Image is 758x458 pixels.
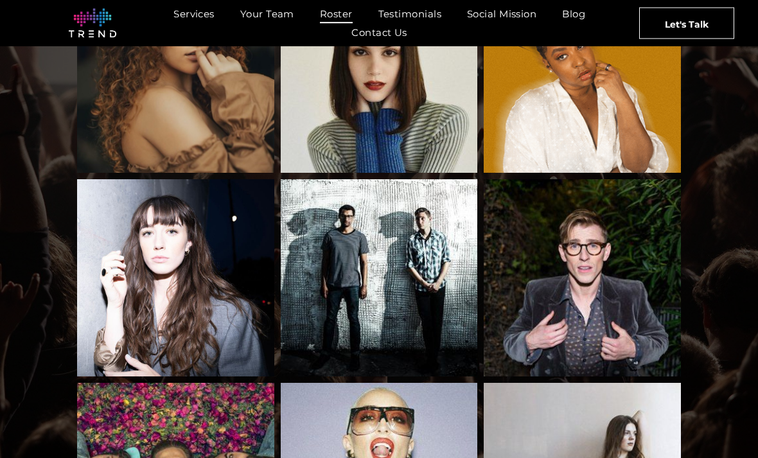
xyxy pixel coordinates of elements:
a: Let's Talk [639,7,734,39]
img: logo [69,8,116,38]
a: Services [161,4,227,23]
a: Blog [549,4,598,23]
a: Contact Us [339,23,420,42]
a: In the whale [281,179,478,376]
a: Testimonials [366,4,454,23]
div: 聊天小组件 [527,309,758,458]
span: Let's Talk [665,8,709,40]
a: Olivia Reid [77,179,274,376]
a: Social Mission [454,4,549,23]
a: Roster [307,4,366,23]
iframe: Chat Widget [527,309,758,458]
a: Your Team [227,4,307,23]
a: Payson-Lewis [484,179,681,376]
